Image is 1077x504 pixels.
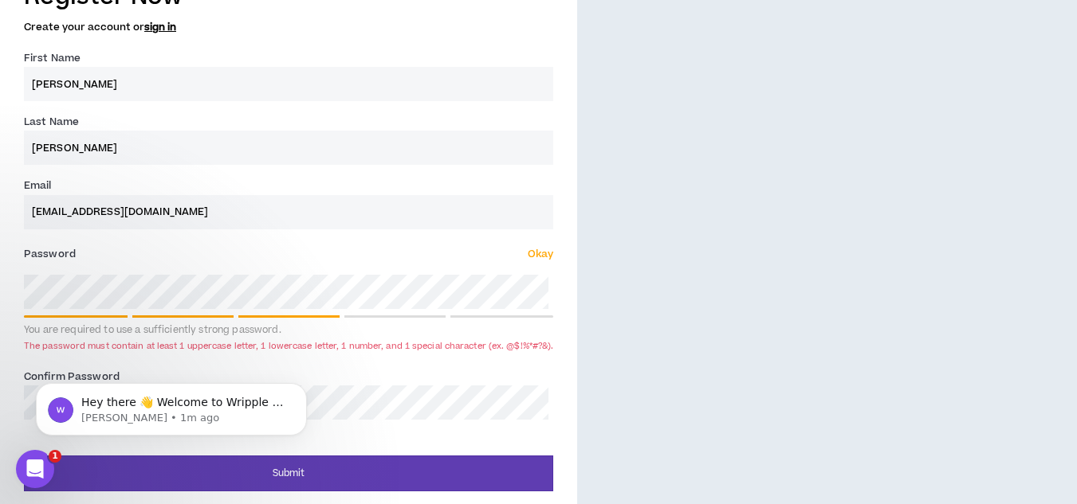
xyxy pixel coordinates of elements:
[12,350,331,461] iframe: Intercom notifications message
[24,173,52,198] label: Email
[16,450,54,488] iframe: Intercom live chat
[24,21,553,33] h5: Create your account or
[24,67,553,101] input: First name
[528,247,553,261] span: Okay
[24,109,79,135] label: Last Name
[24,324,553,337] div: You are required to use a sufficiently strong password.
[24,247,76,261] span: Password
[24,455,553,491] button: Submit
[24,195,553,229] input: Enter Email
[49,450,61,463] span: 1
[24,131,553,165] input: Last name
[24,45,81,71] label: First Name
[144,20,176,34] a: sign in
[24,340,553,352] div: The password must contain at least 1 uppercase letter, 1 lowercase letter, 1 number, and 1 specia...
